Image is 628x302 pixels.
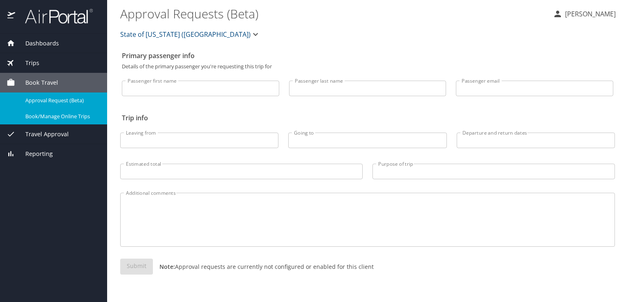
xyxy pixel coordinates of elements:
span: Book/Manage Online Trips [25,113,97,120]
h2: Trip info [122,111,613,124]
h2: Primary passenger info [122,49,613,62]
span: Reporting [15,149,53,158]
p: [PERSON_NAME] [563,9,616,19]
strong: Note: [159,263,175,270]
img: airportal-logo.png [16,8,93,24]
span: Trips [15,59,39,68]
span: Travel Approval [15,130,69,139]
button: State of [US_STATE] ([GEOGRAPHIC_DATA]) [117,26,264,43]
img: icon-airportal.png [7,8,16,24]
h1: Approval Requests (Beta) [120,1,546,26]
p: Details of the primary passenger you're requesting this trip for [122,64,613,69]
span: State of [US_STATE] ([GEOGRAPHIC_DATA]) [120,29,251,40]
span: Approval Request (Beta) [25,97,97,104]
span: Dashboards [15,39,59,48]
span: Book Travel [15,78,58,87]
button: [PERSON_NAME] [549,7,619,21]
p: Approval requests are currently not configured or enabled for this client [153,262,374,271]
